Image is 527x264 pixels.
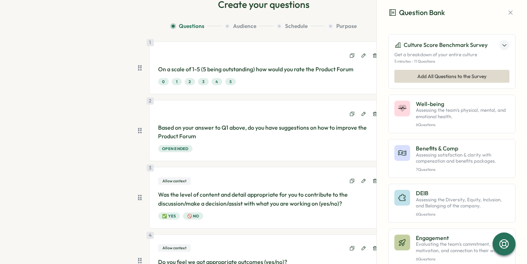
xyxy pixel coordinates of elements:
span: Purpose [336,22,357,30]
p: Assessing the Diversity, Equity, Inclusion, and Belonging of the company. [416,197,509,209]
p: 5 minutes - 11 Questions [394,59,509,64]
button: DEIBAssessing the Diversity, Equity, Inclusion, and Belonging of the company.6Questions [388,184,516,223]
span: 3 [202,78,204,85]
p: Engagement [416,235,509,241]
p: Benefits & Comp [416,145,509,152]
span: Audience [233,22,256,30]
div: Allow context [158,244,191,252]
span: 2 [189,78,191,85]
span: ✅ Yes [162,213,176,219]
button: Purpose [328,22,357,30]
p: Get a breakdown of your entire culture [394,52,509,58]
span: Add All Questions to the Survey [417,70,486,82]
p: DEIB [416,190,509,196]
p: Based on your answer to Q1 above, do you have suggestions on how to improve the Product Forum [158,123,380,141]
span: 5 [229,78,232,85]
div: 1 [147,39,154,46]
p: Was the level of content and detail appropriate for you to contribute to the discussion/make a de... [158,190,380,208]
span: 🚫 No [187,213,199,219]
span: Schedule [285,22,308,30]
h3: Question Bank [388,7,445,18]
div: 4 [147,232,154,239]
span: 1 [176,78,177,85]
span: 4 [215,78,218,85]
button: Add All Questions to the Survey [394,70,509,83]
p: 6 Questions [416,212,509,217]
p: 7 Questions [416,167,509,172]
p: Well-being [416,101,509,107]
p: 6 Questions [416,257,509,261]
p: 6 Questions [416,123,509,127]
p: Culture Score Benchmark Survey [404,40,488,49]
div: 2 [147,97,154,105]
button: Well-beingAssessing the team's physical, mental, and emotional health.6Questions [388,95,516,134]
p: Evaluating the team's commitment, motivation, and connection to their work. [416,241,509,254]
button: Audience [224,22,274,30]
button: Benefits & CompAssessing satisfaction & clarity with compensation and benefits packages.7Questions [388,139,516,178]
span: Questions [179,22,204,30]
div: Allow context [158,177,191,185]
p: On a scale of 1-5 (5 being outstanding) how would you rate the Product Forum [158,65,380,74]
button: Questions [170,22,222,30]
div: 3 [147,164,154,172]
p: Assessing the team's physical, mental, and emotional health. [416,107,509,120]
span: Open ended [162,145,189,152]
span: 0 [162,78,165,85]
p: Assessing satisfaction & clarity with compensation and benefits packages. [416,152,509,164]
button: Schedule [276,22,325,30]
